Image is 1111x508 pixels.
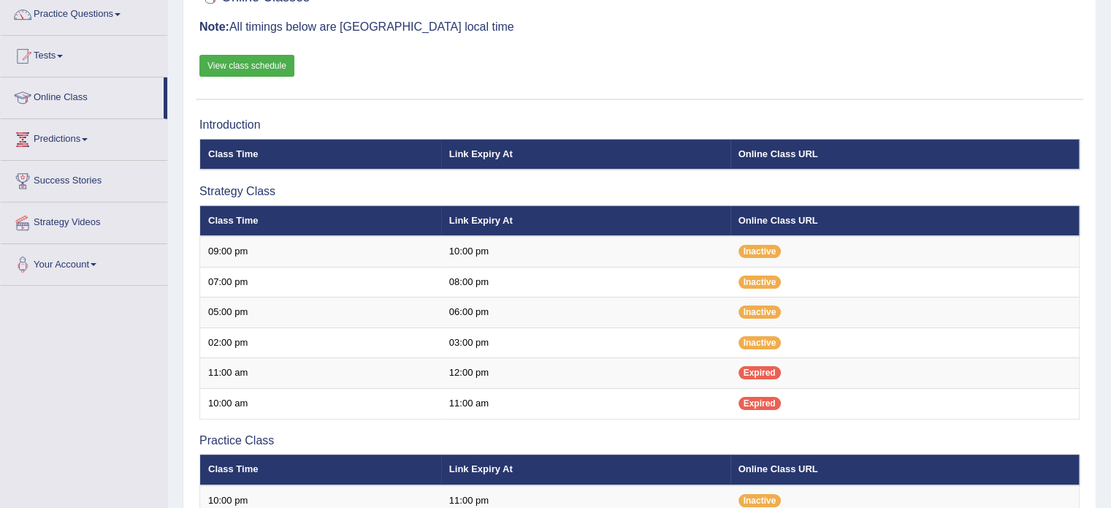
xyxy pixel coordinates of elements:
th: Class Time [200,205,441,236]
span: Expired [738,397,781,410]
a: Online Class [1,77,164,114]
span: Inactive [738,336,782,349]
th: Link Expiry At [441,205,730,236]
th: Online Class URL [730,455,1080,485]
td: 09:00 pm [200,236,441,267]
a: Tests [1,36,167,72]
span: Inactive [738,245,782,258]
td: 02:00 pm [200,327,441,358]
a: Your Account [1,244,167,281]
td: 11:00 am [200,358,441,389]
a: Strategy Videos [1,202,167,239]
h3: Strategy Class [199,185,1080,198]
td: 05:00 pm [200,297,441,328]
td: 10:00 pm [441,236,730,267]
td: 10:00 am [200,389,441,420]
th: Class Time [200,139,441,170]
h3: Practice Class [199,434,1080,447]
span: Expired [738,366,781,379]
a: Success Stories [1,161,167,197]
th: Link Expiry At [441,139,730,170]
th: Link Expiry At [441,455,730,485]
td: 03:00 pm [441,327,730,358]
h3: Introduction [199,118,1080,132]
td: 11:00 am [441,389,730,420]
span: Inactive [738,306,782,319]
td: 08:00 pm [441,267,730,297]
a: Predictions [1,119,167,156]
th: Online Class URL [730,205,1080,236]
th: Online Class URL [730,139,1080,170]
th: Class Time [200,455,441,485]
td: 07:00 pm [200,267,441,297]
a: View class schedule [199,55,294,77]
b: Note: [199,20,229,33]
span: Inactive [738,276,782,289]
span: Inactive [738,494,782,507]
td: 06:00 pm [441,297,730,328]
td: 12:00 pm [441,358,730,389]
h3: All timings below are [GEOGRAPHIC_DATA] local time [199,20,1080,34]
